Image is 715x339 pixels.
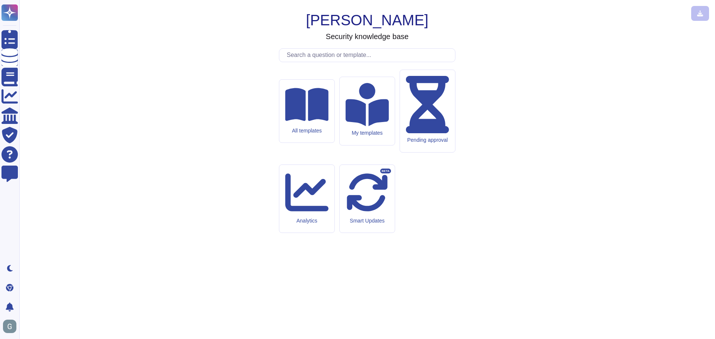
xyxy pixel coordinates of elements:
[285,218,328,224] div: Analytics
[380,169,391,174] div: BETA
[346,130,389,136] div: My templates
[346,218,389,224] div: Smart Updates
[406,137,449,143] div: Pending approval
[285,128,328,134] div: All templates
[283,49,455,62] input: Search a question or template...
[306,11,429,29] h1: [PERSON_NAME]
[3,320,16,333] img: user
[1,318,22,335] button: user
[326,32,409,41] h3: Security knowledge base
